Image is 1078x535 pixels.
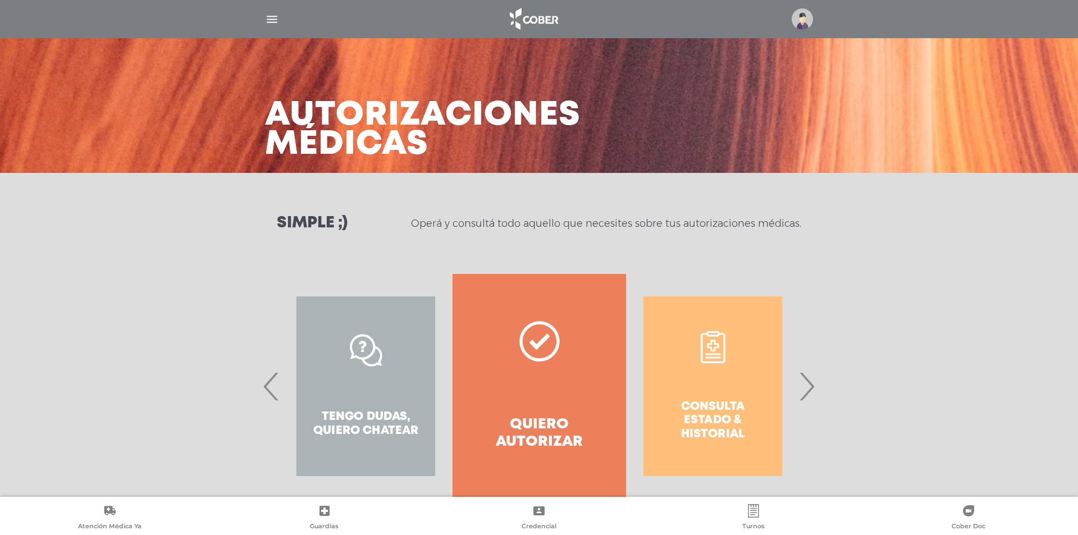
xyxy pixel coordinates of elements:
[265,101,581,159] h3: Autorizaciones médicas
[952,522,985,532] span: Cober Doc
[504,6,563,33] img: logo_cober_home-white.png
[310,522,339,532] span: Guardias
[522,522,556,532] span: Credencial
[261,356,282,417] span: Previous
[796,356,817,417] span: Next
[277,216,348,231] h3: Simple ;)
[453,274,626,499] a: Quiero autorizar
[861,504,1076,533] a: Cober Doc
[217,504,431,533] a: Guardias
[411,217,801,230] p: Operá y consultá todo aquello que necesites sobre tus autorizaciones médicas.
[78,522,141,532] span: Atención Médica Ya
[2,504,217,533] a: Atención Médica Ya
[473,416,606,451] h4: Quiero autorizar
[792,8,813,30] img: profile-placeholder.svg
[646,504,861,533] a: Turnos
[432,504,646,533] a: Credencial
[265,12,279,26] img: Cober_menu-lines-white.svg
[742,522,765,532] span: Turnos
